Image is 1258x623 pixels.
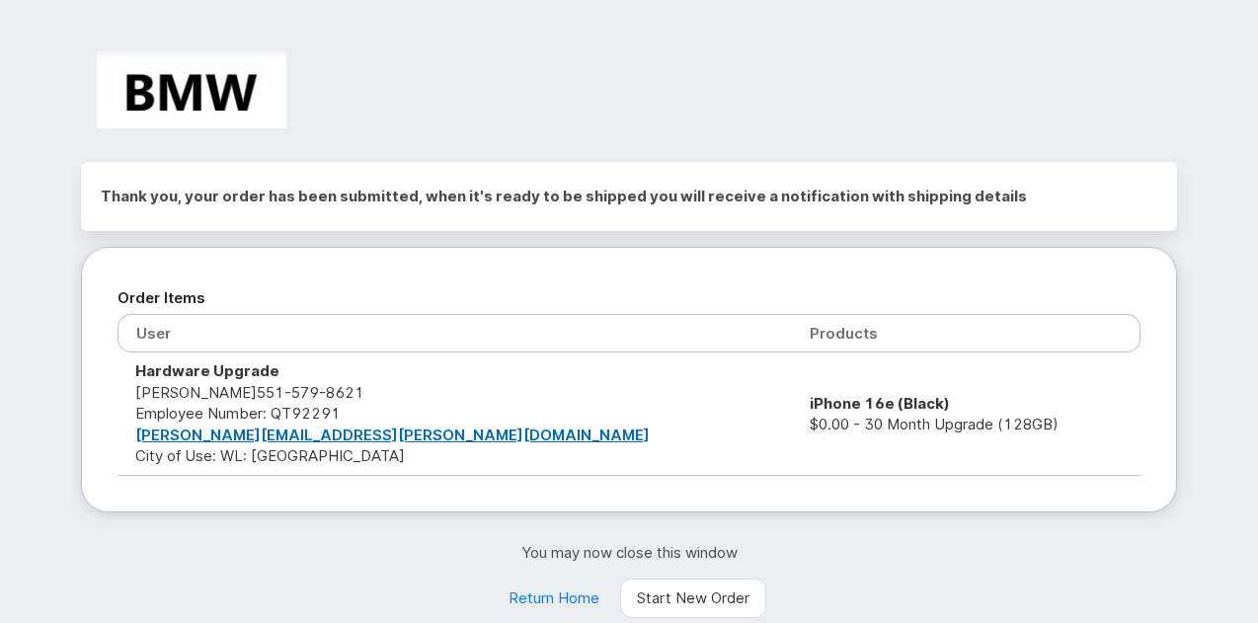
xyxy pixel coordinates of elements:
a: [PERSON_NAME][EMAIL_ADDRESS][PERSON_NAME][DOMAIN_NAME] [135,426,650,444]
a: Start New Order [620,579,766,618]
img: BMW Manufacturing Co LLC [97,51,286,128]
p: You may now close this window [81,542,1177,563]
h2: Thank you, your order has been submitted, when it's ready to be shipped you will receive a notifi... [101,182,1157,211]
span: Employee Number: QT92291 [135,404,341,423]
td: [PERSON_NAME] City of Use: WL: [GEOGRAPHIC_DATA] [118,352,792,475]
th: User [118,314,792,352]
span: 8621 [319,383,364,402]
span: 579 [284,383,319,402]
th: Products [792,314,1140,352]
strong: iPhone 16e (Black) [810,394,950,413]
td: $0.00 - 30 Month Upgrade (128GB) [792,352,1140,475]
strong: Hardware Upgrade [135,361,279,380]
a: Return Home [492,579,616,618]
span: 551 [257,383,364,402]
h2: Order Items [118,283,1140,313]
